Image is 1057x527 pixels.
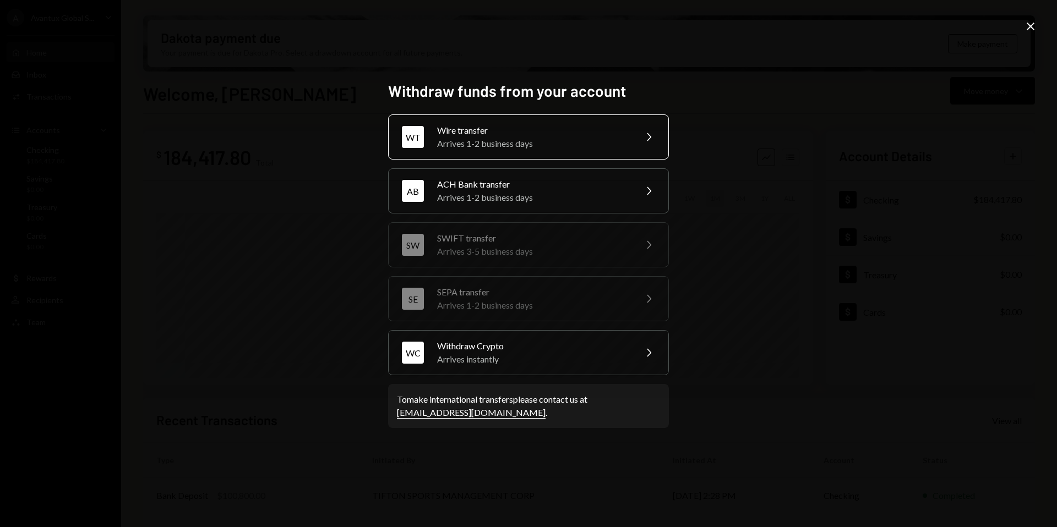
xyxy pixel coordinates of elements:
div: Wire transfer [437,124,629,137]
div: AB [402,180,424,202]
h2: Withdraw funds from your account [388,80,669,102]
div: Arrives 1-2 business days [437,137,629,150]
button: ABACH Bank transferArrives 1-2 business days [388,168,669,213]
div: SW [402,234,424,256]
div: Withdraw Crypto [437,339,629,353]
button: SESEPA transferArrives 1-2 business days [388,276,669,321]
button: WCWithdraw CryptoArrives instantly [388,330,669,375]
div: ACH Bank transfer [437,178,629,191]
div: WC [402,342,424,364]
button: SWSWIFT transferArrives 3-5 business days [388,222,669,267]
button: WTWire transferArrives 1-2 business days [388,114,669,160]
div: Arrives 1-2 business days [437,299,629,312]
div: Arrives 1-2 business days [437,191,629,204]
div: To make international transfers please contact us at . [397,393,660,419]
div: SE [402,288,424,310]
div: SWIFT transfer [437,232,629,245]
div: Arrives 3-5 business days [437,245,629,258]
div: Arrives instantly [437,353,629,366]
div: SEPA transfer [437,286,629,299]
div: WT [402,126,424,148]
a: [EMAIL_ADDRESS][DOMAIN_NAME] [397,407,546,419]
